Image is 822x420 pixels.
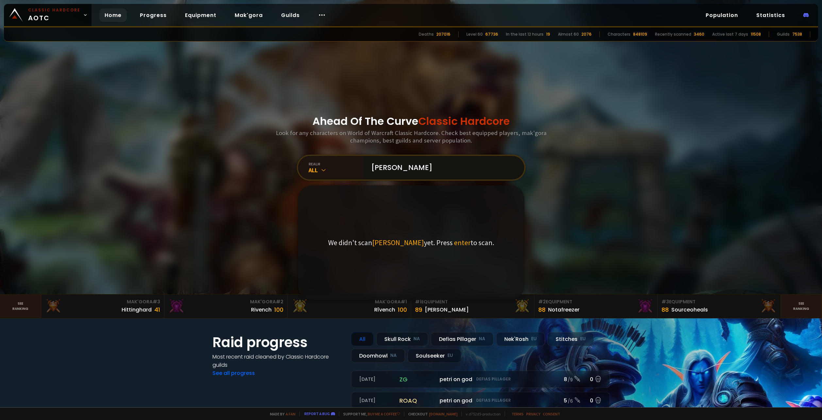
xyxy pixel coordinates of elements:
[531,336,537,342] small: EU
[309,161,363,166] div: realm
[351,332,374,346] div: All
[792,31,802,37] div: 7538
[431,332,494,346] div: Defias Pillager
[154,305,160,314] div: 41
[304,411,330,416] a: Report a bug
[413,336,420,342] small: NA
[4,4,92,26] a: Classic HardcoreAOTC
[351,392,610,409] a: [DATE]roaqpetri on godDefias Pillager5 /60
[662,305,669,314] div: 88
[662,298,669,305] span: # 3
[415,298,421,305] span: # 1
[411,294,534,318] a: #1Equipment89[PERSON_NAME]
[415,305,422,314] div: 89
[700,8,743,22] a: Population
[367,156,516,179] input: Search a character...
[425,306,469,314] div: [PERSON_NAME]
[273,129,549,144] h3: Look for any characters on World of Warcraft Classic Hardcore. Check best equipped players, mak'g...
[546,31,550,37] div: 19
[658,294,781,318] a: #3Equipment88Sourceoheals
[436,31,450,37] div: 207016
[309,166,363,174] div: All
[276,298,283,305] span: # 2
[580,336,586,342] small: EU
[538,305,545,314] div: 88
[312,113,510,129] h1: Ahead Of The Curve
[286,412,295,416] a: a fan
[45,298,160,305] div: Mak'Gora
[418,114,510,128] span: Classic Hardcore
[164,294,288,318] a: Mak'Gora#2Rivench100
[339,412,400,416] span: Support me,
[99,8,127,22] a: Home
[212,332,343,353] h1: Raid progress
[512,412,524,416] a: Terms
[479,336,485,342] small: NA
[608,31,630,37] div: Characters
[655,31,691,37] div: Recently scanned
[229,8,268,22] a: Mak'gora
[712,31,748,37] div: Active last 7 days
[781,294,822,318] a: Seeranking
[351,371,610,388] a: [DATE]zgpetri on godDefias Pillager8 /90
[398,305,407,314] div: 100
[390,352,397,359] small: NA
[633,31,647,37] div: 848109
[447,352,453,359] small: EU
[496,332,545,346] div: Nek'Rosh
[292,298,407,305] div: Mak'Gora
[547,332,594,346] div: Stitches
[506,31,544,37] div: In the last 12 hours
[751,31,761,37] div: 11508
[777,31,790,37] div: Guilds
[548,306,579,314] div: Notafreezer
[429,412,458,416] a: [DOMAIN_NAME]
[401,298,407,305] span: # 1
[662,298,777,305] div: Equipment
[212,353,343,369] h4: Most recent raid cleaned by Classic Hardcore guilds
[212,369,255,377] a: See all progress
[351,349,405,363] div: Doomhowl
[368,412,400,416] a: Buy me a coffee
[153,298,160,305] span: # 3
[372,238,424,247] span: [PERSON_NAME]
[328,238,494,247] p: We didn't scan yet. Press to scan.
[461,412,501,416] span: v. d752d5 - production
[135,8,172,22] a: Progress
[419,31,434,37] div: Deaths
[122,306,152,314] div: Hittinghard
[485,31,498,37] div: 67736
[251,306,272,314] div: Rivench
[288,294,411,318] a: Mak'Gora#1Rîvench100
[454,238,471,247] span: enter
[751,8,790,22] a: Statistics
[276,8,305,22] a: Guilds
[526,412,540,416] a: Privacy
[558,31,579,37] div: Almost 60
[543,412,560,416] a: Consent
[374,306,395,314] div: Rîvench
[168,298,283,305] div: Mak'Gora
[538,298,653,305] div: Equipment
[28,7,80,13] small: Classic Hardcore
[41,294,164,318] a: Mak'Gora#3Hittinghard41
[694,31,704,37] div: 3460
[28,7,80,23] span: AOTC
[404,412,458,416] span: Checkout
[538,298,546,305] span: # 2
[376,332,428,346] div: Skull Rock
[671,306,708,314] div: Sourceoheals
[466,31,483,37] div: Level 60
[274,305,283,314] div: 100
[581,31,592,37] div: 2076
[534,294,658,318] a: #2Equipment88Notafreezer
[415,298,530,305] div: Equipment
[408,349,461,363] div: Soulseeker
[180,8,222,22] a: Equipment
[266,412,295,416] span: Made by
